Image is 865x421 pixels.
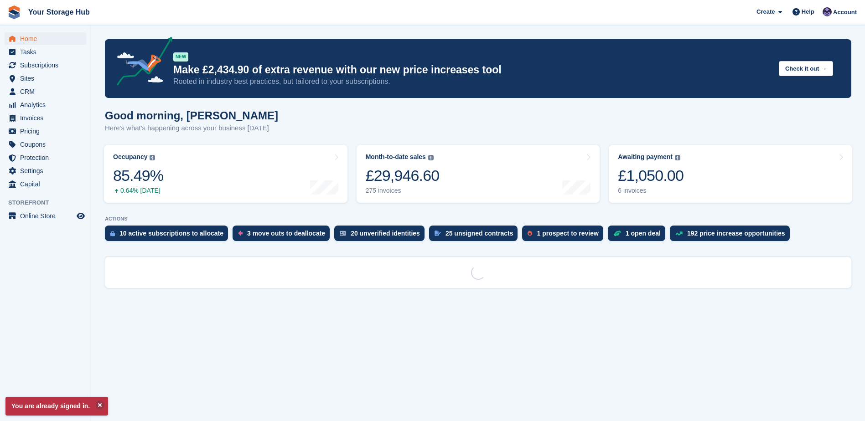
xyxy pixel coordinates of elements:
[75,210,86,221] a: Preview store
[5,210,86,222] a: menu
[537,230,598,237] div: 1 prospect to review
[105,109,278,122] h1: Good morning, [PERSON_NAME]
[247,230,325,237] div: 3 move outs to deallocate
[618,187,684,195] div: 6 invoices
[5,178,86,190] a: menu
[109,37,173,89] img: price-adjustments-announcement-icon-8257ccfd72463d97f412b2fc003d46551f7dbcb40ab6d574587a9cd5c0d94...
[20,72,75,85] span: Sites
[20,98,75,111] span: Analytics
[5,32,86,45] a: menu
[20,210,75,222] span: Online Store
[802,7,814,16] span: Help
[5,138,86,151] a: menu
[20,164,75,177] span: Settings
[608,226,670,246] a: 1 open deal
[613,230,621,236] img: deal-1b604bf984904fb50ccaf53a9ad4b4a5d6e5aea283cecdc64d6e3604feb123c2.svg
[105,216,851,222] p: ACTIONS
[150,155,155,160] img: icon-info-grey-7440780725fd019a000dd9b08b2336e03edf1995a4989e88bcd33f0948082b44.svg
[5,164,86,177] a: menu
[113,166,163,185] div: 85.49%
[429,226,523,246] a: 25 unsigned contracts
[5,125,86,138] a: menu
[528,231,532,236] img: prospect-51fa495bee0391a8d652442698ab0144808aea92771e9ea1ae160a38d050c398.svg
[173,52,188,62] div: NEW
[20,138,75,151] span: Coupons
[833,8,857,17] span: Account
[20,151,75,164] span: Protection
[670,226,794,246] a: 192 price increase opportunities
[340,231,346,236] img: verify_identity-adf6edd0f0f0b5bbfe63781bf79b02c33cf7c696d77639b501bdc392416b5a36.svg
[5,72,86,85] a: menu
[5,151,86,164] a: menu
[8,198,91,207] span: Storefront
[233,226,334,246] a: 3 move outs to deallocate
[609,145,852,203] a: Awaiting payment £1,050.00 6 invoices
[5,46,86,58] a: menu
[20,85,75,98] span: CRM
[675,155,680,160] img: icon-info-grey-7440780725fd019a000dd9b08b2336e03edf1995a4989e88bcd33f0948082b44.svg
[238,231,243,236] img: move_outs_to_deallocate_icon-f764333ba52eb49d3ac5e1228854f67142a1ed5810a6f6cc68b1a99e826820c5.svg
[334,226,429,246] a: 20 unverified identities
[20,112,75,124] span: Invoices
[25,5,93,20] a: Your Storage Hub
[445,230,513,237] div: 25 unsigned contracts
[366,187,440,195] div: 275 invoices
[105,226,233,246] a: 10 active subscriptions to allocate
[435,231,441,236] img: contract_signature_icon-13c848040528278c33f63329250d36e43548de30e8caae1d1a13099fd9432cc5.svg
[173,63,772,77] p: Make £2,434.90 of extra revenue with our new price increases tool
[5,59,86,72] a: menu
[618,153,673,161] div: Awaiting payment
[5,98,86,111] a: menu
[20,46,75,58] span: Tasks
[5,397,108,416] p: You are already signed in.
[687,230,785,237] div: 192 price increase opportunities
[823,7,832,16] img: Liam Beddard
[675,231,683,236] img: price_increase_opportunities-93ffe204e8149a01c8c9dc8f82e8f89637d9d84a8eef4429ea346261dce0b2c0.svg
[428,155,434,160] img: icon-info-grey-7440780725fd019a000dd9b08b2336e03edf1995a4989e88bcd33f0948082b44.svg
[113,187,163,195] div: 0.64% [DATE]
[20,32,75,45] span: Home
[7,5,21,19] img: stora-icon-8386f47178a22dfd0bd8f6a31ec36ba5ce8667c1dd55bd0f319d3a0aa187defe.svg
[522,226,607,246] a: 1 prospect to review
[756,7,775,16] span: Create
[5,85,86,98] a: menu
[20,59,75,72] span: Subscriptions
[173,77,772,87] p: Rooted in industry best practices, but tailored to your subscriptions.
[351,230,420,237] div: 20 unverified identities
[357,145,600,203] a: Month-to-date sales £29,946.60 275 invoices
[20,178,75,190] span: Capital
[626,230,661,237] div: 1 open deal
[105,123,278,133] p: Here's what's happening across your business [DATE]
[366,153,426,161] div: Month-to-date sales
[366,166,440,185] div: £29,946.60
[104,145,347,203] a: Occupancy 85.49% 0.64% [DATE]
[20,125,75,138] span: Pricing
[5,112,86,124] a: menu
[110,231,115,236] img: active_subscription_to_allocate_icon-d502201f5373d7db506a760aba3b589e785aa758c864c3986d89f69b8ff3...
[618,166,684,185] div: £1,050.00
[779,61,833,76] button: Check it out →
[113,153,147,161] div: Occupancy
[119,230,223,237] div: 10 active subscriptions to allocate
